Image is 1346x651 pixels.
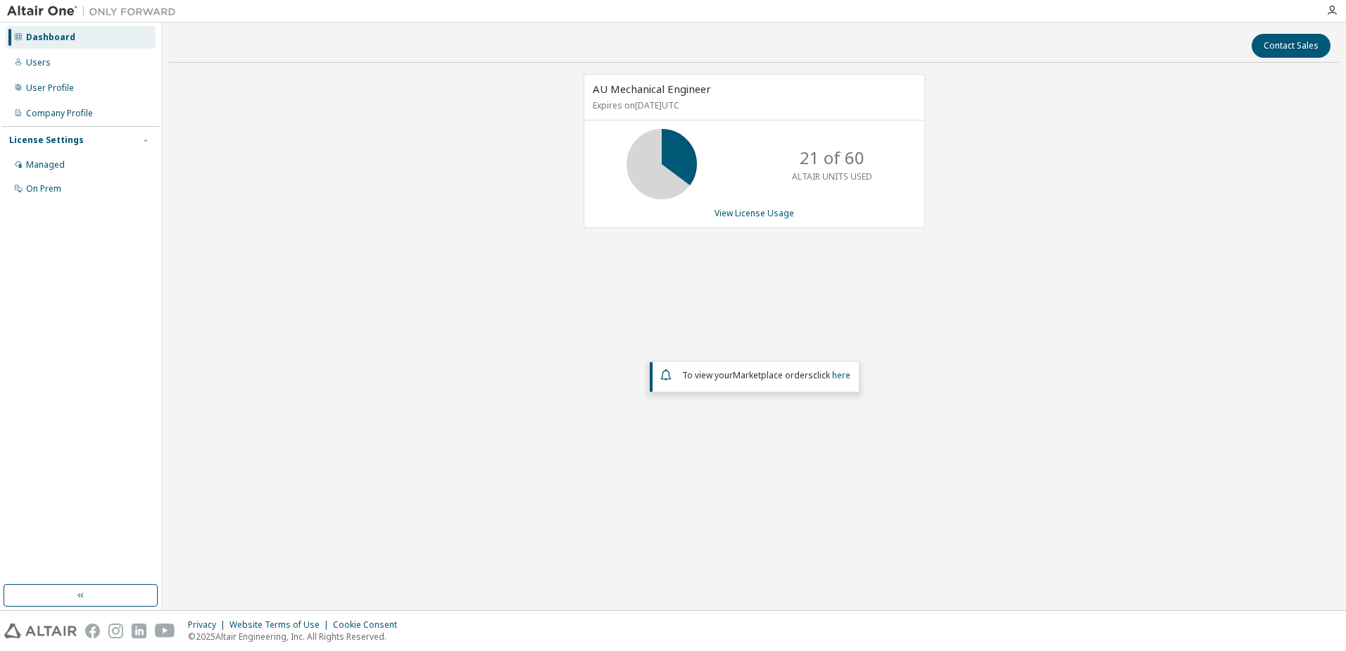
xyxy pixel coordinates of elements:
div: License Settings [9,135,84,146]
div: User Profile [26,82,74,94]
a: View License Usage [715,207,794,219]
span: AU Mechanical Engineer [593,82,711,96]
img: Altair One [7,4,183,18]
div: Dashboard [26,32,75,43]
div: Privacy [188,619,229,631]
div: Company Profile [26,108,93,119]
a: here [832,369,850,381]
p: Expires on [DATE] UTC [593,99,912,111]
div: Managed [26,159,65,170]
div: Cookie Consent [333,619,405,631]
p: ALTAIR UNITS USED [792,170,872,182]
img: youtube.svg [155,624,175,638]
em: Marketplace orders [733,369,813,381]
span: To view your click [682,369,850,381]
div: On Prem [26,183,61,194]
img: linkedin.svg [132,624,146,638]
div: Users [26,57,51,68]
img: facebook.svg [85,624,100,638]
p: 21 of 60 [800,146,864,170]
img: instagram.svg [108,624,123,638]
div: Website Terms of Use [229,619,333,631]
button: Contact Sales [1252,34,1331,58]
img: altair_logo.svg [4,624,77,638]
p: © 2025 Altair Engineering, Inc. All Rights Reserved. [188,631,405,643]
